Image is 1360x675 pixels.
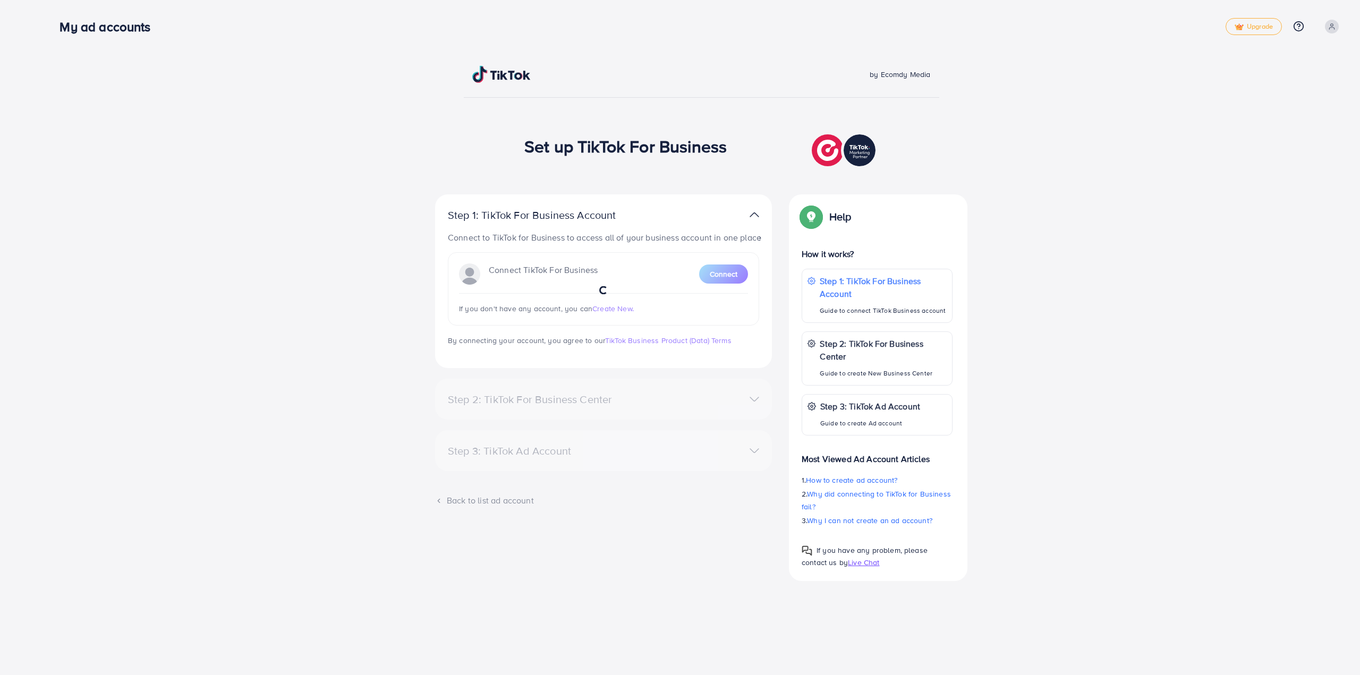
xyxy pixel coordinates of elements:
p: Help [829,210,852,223]
img: TikTok [472,66,531,83]
img: tick [1235,23,1244,31]
p: 3. [802,514,953,527]
span: Why did connecting to TikTok for Business fail? [802,489,951,512]
div: Back to list ad account [435,494,772,507]
p: Guide to create New Business Center [820,367,947,380]
span: Upgrade [1235,23,1273,31]
span: by Ecomdy Media [870,69,930,80]
img: Popup guide [802,207,821,226]
span: If you have any problem, please contact us by [802,545,928,568]
img: TikTok partner [812,132,878,169]
p: How it works? [802,247,953,260]
p: Step 1: TikTok For Business Account [820,275,947,300]
span: How to create ad account? [806,475,897,485]
span: Live Chat [848,557,879,568]
p: 1. [802,474,953,486]
p: Step 3: TikTok Ad Account [820,400,920,413]
img: TikTok partner [750,207,759,223]
img: Popup guide [802,545,812,556]
p: 2. [802,488,953,513]
p: Most Viewed Ad Account Articles [802,444,953,465]
p: Step 1: TikTok For Business Account [448,209,650,221]
h1: Set up TikTok For Business [524,136,727,156]
span: Why I can not create an ad account? [807,515,932,526]
p: Step 2: TikTok For Business Center [820,337,947,363]
p: Guide to create Ad account [820,417,920,430]
h3: My ad accounts [59,19,159,35]
p: Guide to connect TikTok Business account [820,304,947,317]
a: tickUpgrade [1226,18,1282,35]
